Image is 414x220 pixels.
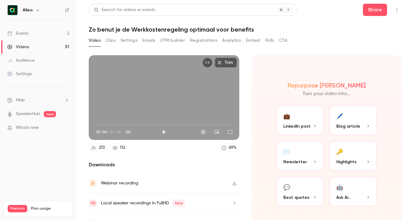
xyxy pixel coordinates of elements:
[96,129,121,135] div: 00:00
[283,123,311,129] span: LinkedIn post
[276,105,324,136] button: 💼LinkedIn post
[197,126,209,138] button: Settings
[16,125,39,131] span: What's new
[94,7,155,13] div: Search for videos or events
[89,144,107,152] a: 213
[336,111,343,121] div: 🖊️
[110,144,128,152] a: 112
[336,147,343,156] div: 🔑
[122,126,134,138] button: Mute
[120,145,125,151] div: 112
[224,126,236,138] button: Full screen
[7,71,32,77] div: Settings
[215,58,237,68] button: Trim
[99,145,105,151] div: 213
[246,36,260,45] button: Embed
[336,182,343,192] div: 🤖
[158,126,170,138] button: Play
[89,36,101,45] button: Video
[229,145,237,151] div: 69 %
[329,141,377,171] button: 🔑Highlights
[16,97,25,103] span: Help
[8,5,17,15] img: Alleo
[283,182,290,192] div: 💬
[31,206,69,211] span: Plan usage
[7,30,28,37] div: Events
[203,58,212,68] button: Embed video
[160,36,185,45] button: UTM builder
[7,97,69,103] li: help-dropdown-opener
[219,144,239,152] a: 69%
[190,36,217,45] button: Registrations
[7,44,29,50] div: Videos
[107,129,110,135] span: /
[142,36,155,45] button: Emails
[363,4,387,16] button: Share
[89,26,402,33] h1: Zo benut je de Werkkostenregeling optimaal voor benefits
[44,111,56,117] span: new
[336,159,356,165] span: Highlights
[101,179,138,187] div: Webinar recording
[276,176,324,207] button: 💬Best quotes
[23,7,33,13] h6: Alleo
[283,194,309,201] span: Best quotes
[329,176,377,207] button: 🤖Ask Ai...
[265,36,274,45] button: Polls
[62,125,69,131] iframe: Noticeable Trigger
[7,57,35,64] div: Audience
[89,161,239,168] h2: Downloads
[329,105,377,136] button: 🖊️Blog article
[336,194,351,201] span: Ask Ai...
[283,159,307,165] span: Newsletter
[106,36,116,45] button: Clips
[16,111,40,117] a: SpeakerHub
[173,199,185,207] span: New
[101,199,185,207] div: Local speaker recordings in FullHD
[121,36,137,45] button: Settings
[303,90,350,98] p: Turn your video into...
[276,141,324,171] button: ✉️Newsletter
[283,111,290,121] div: 💼
[211,126,223,138] button: Turn on miniplayer
[283,147,290,156] div: ✉️
[222,36,241,45] button: Analytics
[288,82,366,89] h2: Repurpose [PERSON_NAME]
[392,5,402,15] button: Top Bar Actions
[96,129,107,135] span: 00:00
[110,129,121,135] span: 51:40
[279,36,287,45] button: CTA
[8,205,27,212] span: Premium
[336,123,360,129] span: Blog article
